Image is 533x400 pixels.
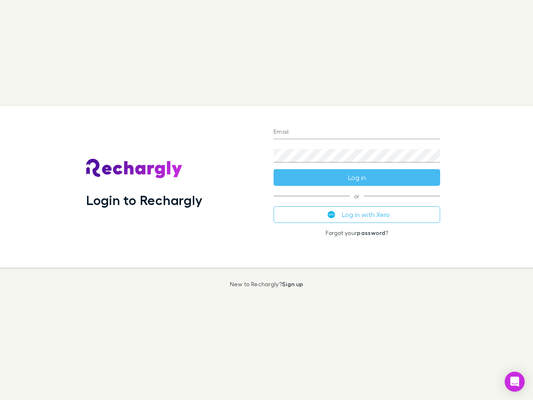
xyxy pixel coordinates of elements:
button: Log in with Xero [274,206,440,223]
a: password [357,229,385,236]
div: Open Intercom Messenger [505,372,525,392]
h1: Login to Rechargly [86,192,202,208]
img: Xero's logo [328,211,335,218]
p: New to Rechargly? [230,281,304,287]
a: Sign up [282,280,303,287]
p: Forgot your ? [274,230,440,236]
button: Log in [274,169,440,186]
img: Rechargly's Logo [86,159,183,179]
